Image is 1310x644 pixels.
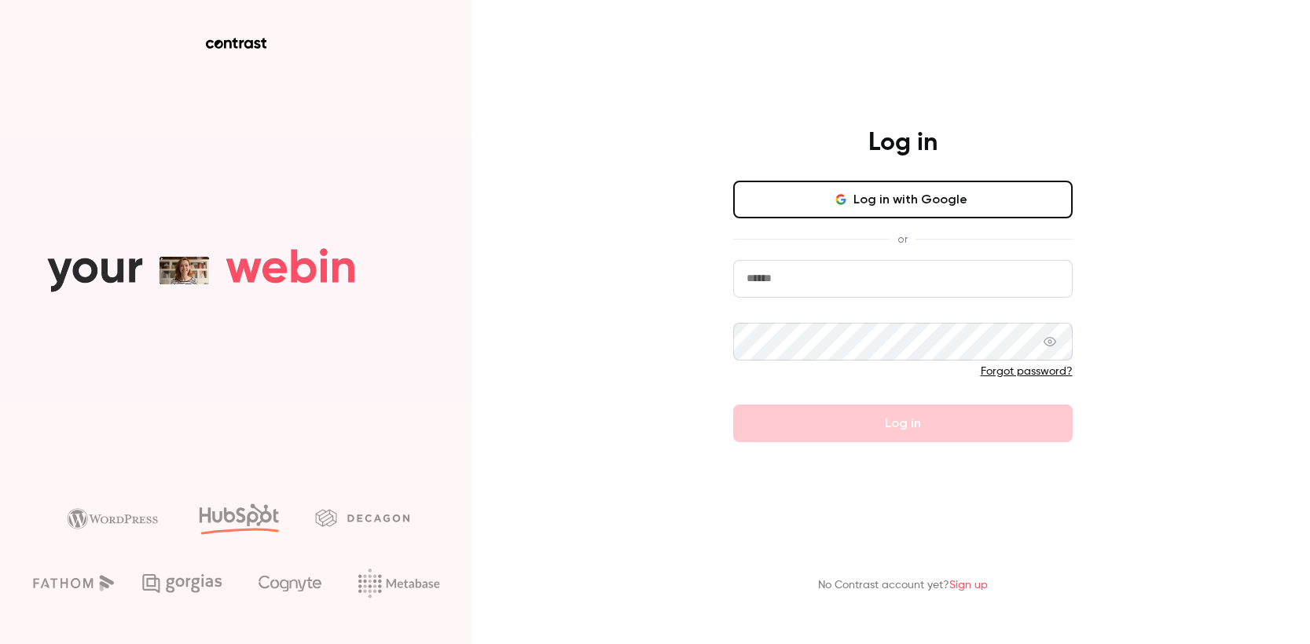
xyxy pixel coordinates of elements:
a: Sign up [949,580,988,591]
span: or [890,231,916,247]
p: No Contrast account yet? [818,577,988,594]
button: Log in with Google [733,181,1073,218]
a: Forgot password? [981,366,1073,377]
img: decagon [315,509,409,526]
h4: Log in [868,127,938,159]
